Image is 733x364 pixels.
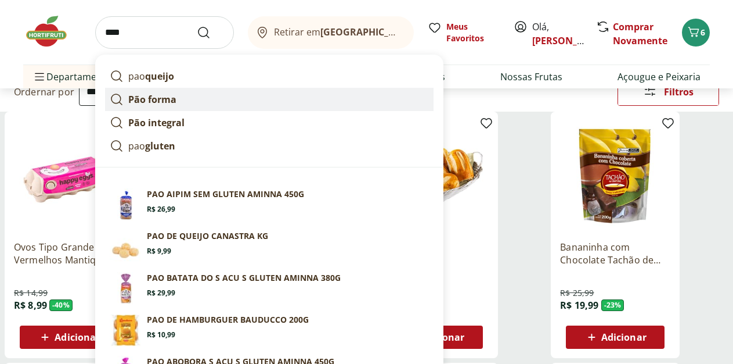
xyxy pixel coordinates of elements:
a: Açougue e Peixaria [618,70,700,84]
a: Meus Favoritos [428,21,500,44]
span: R$ 29,99 [147,288,175,298]
span: Filtros [664,87,694,97]
span: R$ 25,99 [560,287,594,299]
span: R$ 10,99 [147,330,175,340]
span: Meus Favoritos [446,21,500,44]
span: R$ 9,99 [147,247,171,256]
a: Nossas Frutas [500,70,562,84]
span: R$ 19,99 [560,299,598,312]
button: Filtros [618,78,719,106]
a: [PERSON_NAME] [532,34,608,47]
strong: gluten [145,140,175,152]
img: Principal [110,188,142,221]
input: search [95,16,234,49]
p: PAO DE HAMBURGUER BAUDUCCO 200G [147,314,309,326]
a: paoqueijo [105,65,434,88]
button: Menu [33,63,46,91]
span: - 23 % [601,299,624,311]
img: Ovos Tipo Grande Vermelhos Mantiqueira Happy Eggs 10 Unidades [14,121,124,231]
p: PAO DE QUEIJO CANASTRA KG [147,230,268,242]
a: PrincipalPAO AIPIM SEM GLUTEN AMINNA 450GR$ 26,99 [105,184,434,226]
a: PAO DE HAMBURGUER BAUDUCCO 200GR$ 10,99 [105,309,434,351]
span: - 40 % [49,299,73,311]
span: Olá, [532,20,584,48]
button: Adicionar [566,326,665,349]
p: pao [128,69,174,83]
button: Adicionar [20,326,118,349]
strong: Pão integral [128,116,185,129]
span: Adicionar [601,333,647,342]
img: Bananinha com Chocolate Tachão de Ubatuba 200g [560,121,670,231]
a: PrincipalPAO BATATA DO S ACU S GLUTEN AMINNA 380GR$ 29,99 [105,267,434,309]
label: Ordernar por [14,85,74,98]
span: R$ 26,99 [147,205,175,214]
img: Hortifruti [23,14,81,49]
span: Adicionar [55,333,100,342]
span: R$ 8,99 [14,299,47,312]
strong: queijo [145,70,174,83]
span: Departamentos [33,63,116,91]
b: [GEOGRAPHIC_DATA]/[GEOGRAPHIC_DATA] [320,26,516,38]
span: Retirar em [274,27,402,37]
a: paogluten [105,134,434,158]
svg: Abrir Filtros [643,85,657,99]
p: PAO BATATA DO S ACU S GLUTEN AMINNA 380G [147,272,341,284]
strong: Pão forma [128,93,176,106]
p: pao [128,139,175,153]
span: R$ 14,99 [14,287,48,299]
a: Bananinha com Chocolate Tachão de Ubatuba 200g [560,241,670,266]
a: Pão forma [105,88,434,111]
button: Retirar em[GEOGRAPHIC_DATA]/[GEOGRAPHIC_DATA] [248,16,414,49]
a: PrincipalPAO DE QUEIJO CANASTRA KGR$ 9,99 [105,226,434,267]
p: PAO AIPIM SEM GLUTEN AMINNA 450G [147,188,304,200]
a: Pão integral [105,111,434,134]
img: Principal [110,230,142,263]
a: Comprar Novamente [613,20,667,47]
button: Submit Search [197,26,225,40]
button: Carrinho [682,19,710,47]
img: Principal [110,272,142,305]
span: 6 [700,27,705,38]
a: Ovos Tipo Grande Vermelhos Mantiqueira Happy Eggs 10 Unidades [14,241,124,266]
